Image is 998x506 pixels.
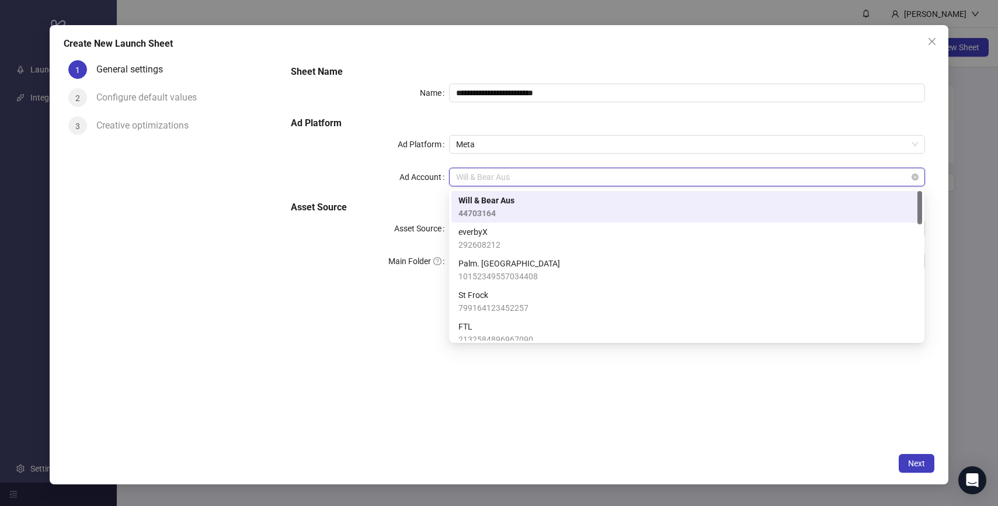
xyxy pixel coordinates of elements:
[458,238,500,251] span: 292608212
[458,270,560,283] span: 10152349557034408
[458,207,514,220] span: 44703164
[456,136,917,153] span: Meta
[398,135,449,154] label: Ad Platform
[291,65,925,79] h5: Sheet Name
[449,84,924,102] input: Name
[908,459,925,468] span: Next
[912,174,919,181] span: close-circle
[388,252,449,271] label: Main Folder
[420,84,449,102] label: Name
[433,257,441,265] span: question-circle
[96,60,172,79] div: General settings
[458,257,560,270] span: Palm. [GEOGRAPHIC_DATA]
[399,168,449,186] label: Ad Account
[451,223,922,254] div: everbyX
[64,37,934,51] div: Create New Launch Sheet
[927,37,937,46] span: close
[394,219,449,238] label: Asset Source
[96,88,206,107] div: Configure default values
[75,65,80,75] span: 1
[458,289,528,301] span: St Frock
[458,226,500,238] span: everbyX
[96,116,198,135] div: Creative optimizations
[451,191,922,223] div: Will & Bear Aus
[291,116,925,130] h5: Ad Platform
[291,200,925,214] h5: Asset Source
[451,317,922,349] div: FTL
[458,320,533,333] span: FTL
[899,454,934,473] button: Next
[75,93,80,103] span: 2
[958,466,986,494] div: Open Intercom Messenger
[456,168,917,186] span: Will & Bear Aus
[451,254,922,286] div: Palm. Noosa
[923,32,941,51] button: Close
[458,333,533,346] span: 2132584896967090
[451,286,922,317] div: St Frock
[75,122,80,131] span: 3
[458,194,514,207] span: Will & Bear Aus
[458,301,528,314] span: 799164123452257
